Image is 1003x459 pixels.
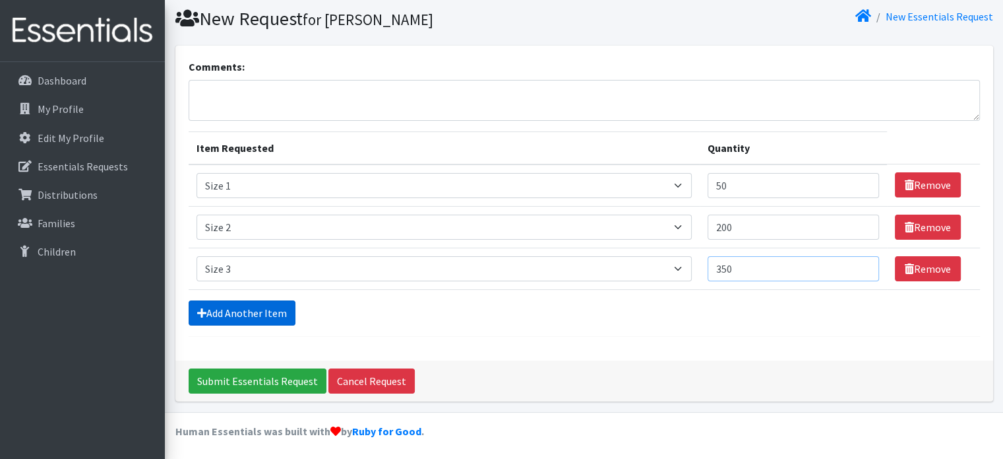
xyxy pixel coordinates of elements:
[328,369,415,394] a: Cancel Request
[5,210,160,236] a: Families
[5,125,160,151] a: Edit My Profile
[895,172,961,197] a: Remove
[886,10,993,23] a: New Essentials Request
[895,256,961,281] a: Remove
[700,131,887,164] th: Quantity
[189,300,295,326] a: Add Another Item
[38,217,75,230] p: Families
[189,131,700,164] th: Item Requested
[175,425,424,438] strong: Human Essentials was built with by .
[38,102,84,116] p: My Profile
[5,182,160,208] a: Distributions
[189,369,326,394] input: Submit Essentials Request
[5,153,160,180] a: Essentials Requests
[189,59,245,75] label: Comments:
[5,96,160,122] a: My Profile
[5,67,160,94] a: Dashboard
[38,131,104,145] p: Edit My Profile
[303,10,433,29] small: for [PERSON_NAME]
[5,9,160,53] img: HumanEssentials
[895,215,961,240] a: Remove
[38,188,98,201] p: Distributions
[38,160,128,173] p: Essentials Requests
[38,245,76,258] p: Children
[352,425,421,438] a: Ruby for Good
[5,238,160,265] a: Children
[38,74,86,87] p: Dashboard
[175,7,580,30] h1: New Request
